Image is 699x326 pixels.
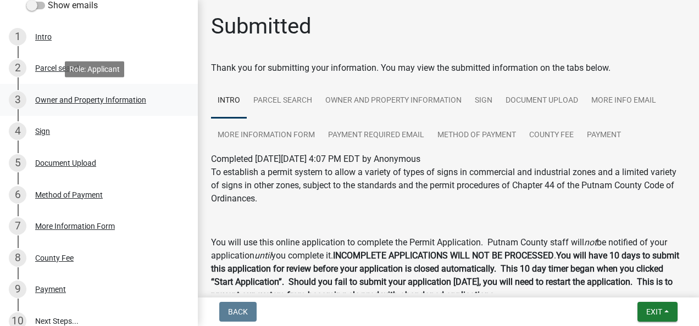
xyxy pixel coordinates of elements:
a: Parcel search [247,83,319,119]
div: 7 [9,217,26,235]
div: Thank you for submitting your information. You may view the submitted information on the tabs below. [211,61,686,75]
div: Document Upload [35,159,96,167]
div: 1 [9,28,26,46]
a: Method of Payment [431,118,523,153]
a: More Information Form [211,118,321,153]
p: You will use this online application to complete the Permit Application. Putnam County staff will... [211,236,686,302]
button: Exit [637,302,678,322]
div: Role: Applicant [65,61,124,77]
a: Payment Required Email [321,118,431,153]
i: not [584,237,597,248]
a: Owner and Property Information [319,83,468,119]
a: Payment [580,118,628,153]
div: Payment [35,285,66,293]
h1: Submitted [211,13,312,40]
div: 6 [9,186,26,204]
div: Parcel search [35,64,81,72]
div: More Information Form [35,222,115,230]
a: More Info Email [585,83,663,119]
a: Intro [211,83,247,119]
a: Document Upload [499,83,585,119]
div: Method of Payment [35,191,103,199]
div: 9 [9,280,26,298]
div: County Fee [35,254,74,262]
p: To establish a permit system to allow a variety of types of signs in commercial and industrial zo... [211,166,686,205]
div: 8 [9,249,26,267]
div: 4 [9,122,26,140]
a: Sign [468,83,499,119]
div: Intro [35,33,52,41]
i: until [254,250,271,261]
div: 5 [9,154,26,172]
div: 2 [9,59,26,77]
span: Exit [646,307,662,316]
button: Back [219,302,257,322]
div: Sign [35,127,50,135]
a: County Fee [523,118,580,153]
span: Back [228,307,248,316]
div: Owner and Property Information [35,96,146,104]
div: 3 [9,91,26,109]
strong: INCOMPLETE APPLICATIONS WILL NOT BE PROCESSED [333,250,554,261]
span: Completed [DATE][DATE] 4:07 PM EDT by Anonymous [211,154,420,164]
